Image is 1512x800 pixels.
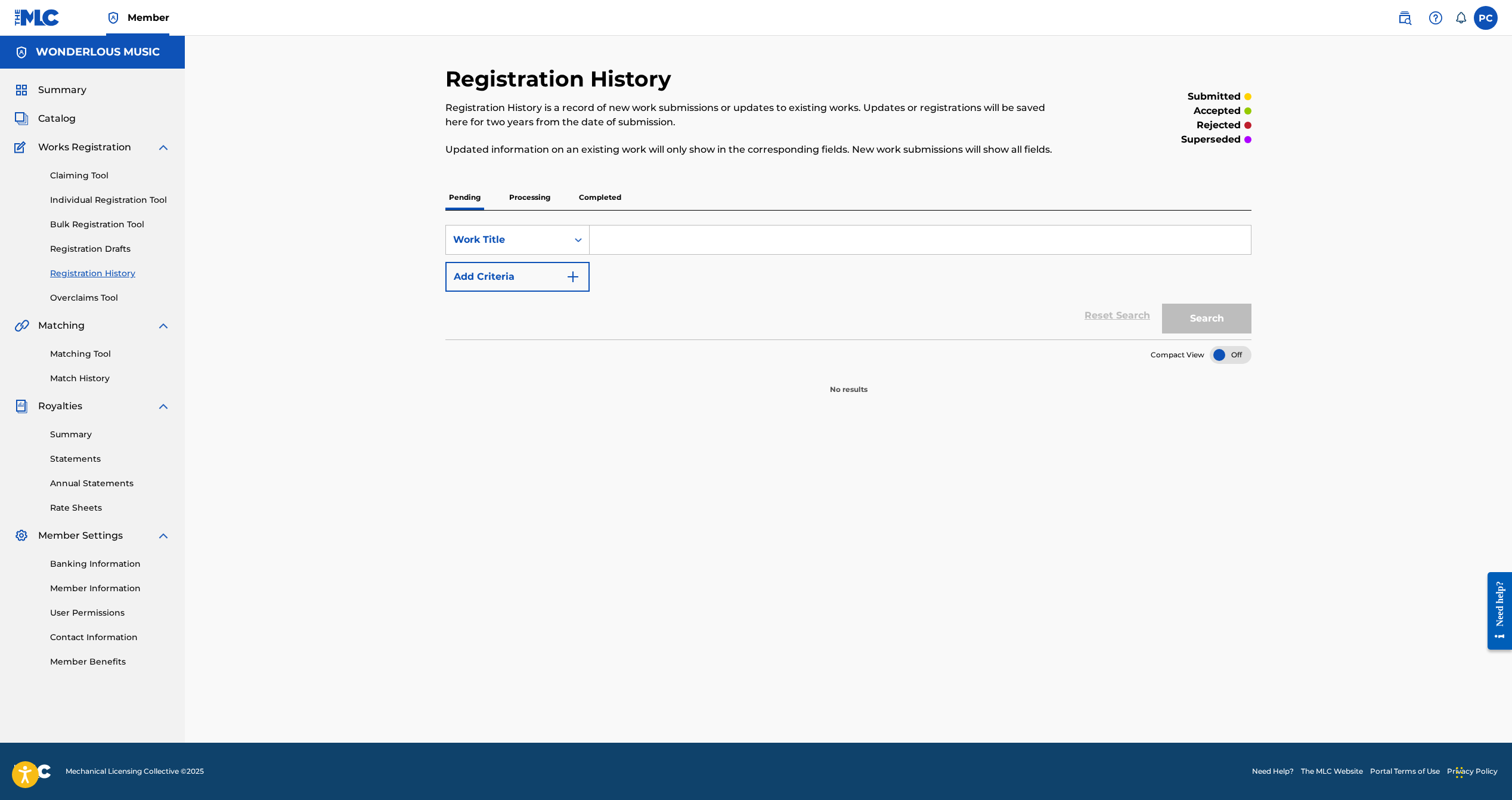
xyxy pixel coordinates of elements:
[445,66,677,92] h2: Registration History
[1181,132,1241,147] p: superseded
[14,529,29,543] img: Member Settings
[1197,118,1241,132] p: rejected
[830,370,867,395] p: No results
[38,529,123,543] span: Member Settings
[38,83,86,97] span: Summary
[445,262,590,292] button: Add Criteria
[106,11,120,25] img: Top Rightsholder
[1479,563,1512,659] iframe: Resource Center
[14,399,29,413] img: Royalties
[50,558,171,570] a: Banking Information
[1194,104,1241,118] p: accepted
[156,399,171,413] img: expand
[50,218,171,231] a: Bulk Registration Tool
[1456,755,1463,790] div: Drag
[14,112,76,126] a: CatalogCatalog
[50,194,171,206] a: Individual Registration Tool
[1393,6,1417,30] a: Public Search
[38,319,85,333] span: Matching
[1252,766,1294,777] a: Need Help?
[50,631,171,644] a: Contact Information
[14,45,29,60] img: Accounts
[38,140,131,155] span: Works Registration
[50,582,171,595] a: Member Information
[14,9,60,26] img: MLC Logo
[566,270,580,284] img: 9d2ae6d4665cec9f34b9.svg
[1301,766,1363,777] a: The MLC Website
[38,112,76,126] span: Catalog
[575,185,625,210] p: Completed
[1474,6,1498,30] div: User Menu
[14,764,51,779] img: logo
[50,607,171,619] a: User Permissions
[445,101,1066,129] p: Registration History is a record of new work submissions or updates to existing works. Updates or...
[50,169,171,182] a: Claiming Tool
[50,267,171,280] a: Registration History
[14,319,29,333] img: Matching
[1452,743,1512,800] iframe: Chat Widget
[14,140,30,155] img: Works Registration
[50,502,171,514] a: Rate Sheets
[1398,11,1412,25] img: search
[156,529,171,543] img: expand
[50,477,171,490] a: Annual Statements
[445,185,484,210] p: Pending
[36,45,160,59] h5: WONDERLOUS MUSIC
[506,185,554,210] p: Processing
[1447,766,1498,777] a: Privacy Policy
[14,112,29,126] img: Catalog
[1455,12,1467,24] div: Notifications
[453,233,560,247] div: Work Title
[1370,766,1440,777] a: Portal Terms of Use
[38,399,82,413] span: Royalties
[445,225,1251,339] form: Search Form
[445,143,1066,157] p: Updated information on an existing work will only show in the corresponding fields. New work subm...
[1429,11,1443,25] img: help
[156,140,171,155] img: expand
[50,348,171,360] a: Matching Tool
[14,83,29,97] img: Summary
[50,428,171,441] a: Summary
[50,453,171,465] a: Statements
[1188,89,1241,104] p: submitted
[1424,6,1448,30] div: Help
[14,83,86,97] a: SummarySummary
[50,292,171,304] a: Overclaims Tool
[50,372,171,385] a: Match History
[66,766,204,777] span: Mechanical Licensing Collective © 2025
[1151,350,1204,360] span: Compact View
[50,243,171,255] a: Registration Drafts
[128,11,169,24] span: Member
[50,656,171,668] a: Member Benefits
[156,319,171,333] img: expand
